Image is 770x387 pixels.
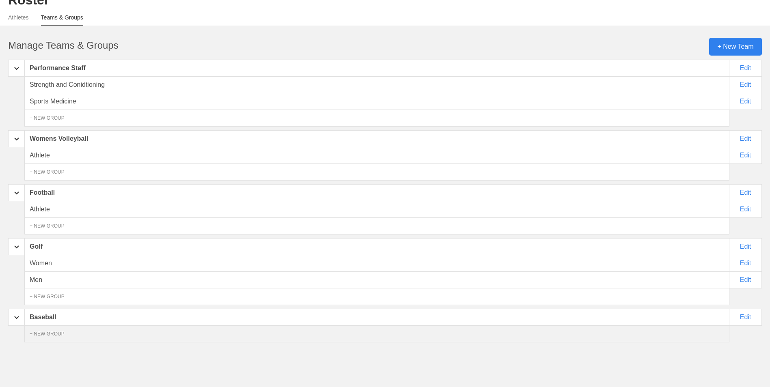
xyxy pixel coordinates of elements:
[729,130,762,147] div: Edit
[729,60,762,77] div: Edit
[24,110,729,127] div: + NEW GROUP
[729,147,762,164] div: Edit
[24,255,729,272] div: Women
[24,309,729,326] div: Baseball
[14,67,19,70] img: carrot_down.png
[729,76,762,93] div: Edit
[24,163,729,181] div: + NEW GROUP
[8,14,29,25] a: Athletes
[24,238,729,255] div: Golf
[24,130,729,147] div: Womens Volleyball
[14,245,19,249] img: carrot_down.png
[729,309,762,326] div: Edit
[24,325,729,342] div: + NEW GROUP
[729,201,762,218] div: Edit
[729,271,762,288] div: Edit
[24,76,729,93] div: Strength and Conidtioning
[24,217,729,234] div: + NEW GROUP
[24,60,729,77] div: Performance Staff
[14,316,19,319] img: carrot_down.png
[14,191,19,195] img: carrot_down.png
[24,147,729,164] div: Athlete
[729,238,762,255] div: Edit
[729,255,762,272] div: Edit
[24,201,729,218] div: Athlete
[729,184,762,201] div: Edit
[729,93,762,110] div: Edit
[24,93,729,110] div: Sports Medicine
[24,271,729,288] div: Men
[14,138,19,141] img: carrot_down.png
[8,38,709,56] div: Manage Teams & Groups
[24,184,729,201] div: Football
[709,38,762,56] div: + New Team
[24,288,729,305] div: + NEW GROUP
[41,14,83,26] a: Teams & Groups
[729,348,770,387] iframe: Chat Widget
